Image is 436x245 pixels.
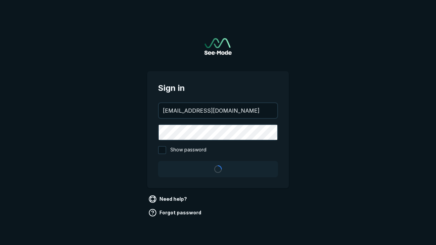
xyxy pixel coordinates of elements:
a: Need help? [147,194,190,205]
img: See-Mode Logo [204,38,232,55]
span: Sign in [158,82,278,94]
span: Show password [170,146,206,154]
input: your@email.com [159,103,277,118]
a: Go to sign in [204,38,232,55]
a: Forgot password [147,207,204,218]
